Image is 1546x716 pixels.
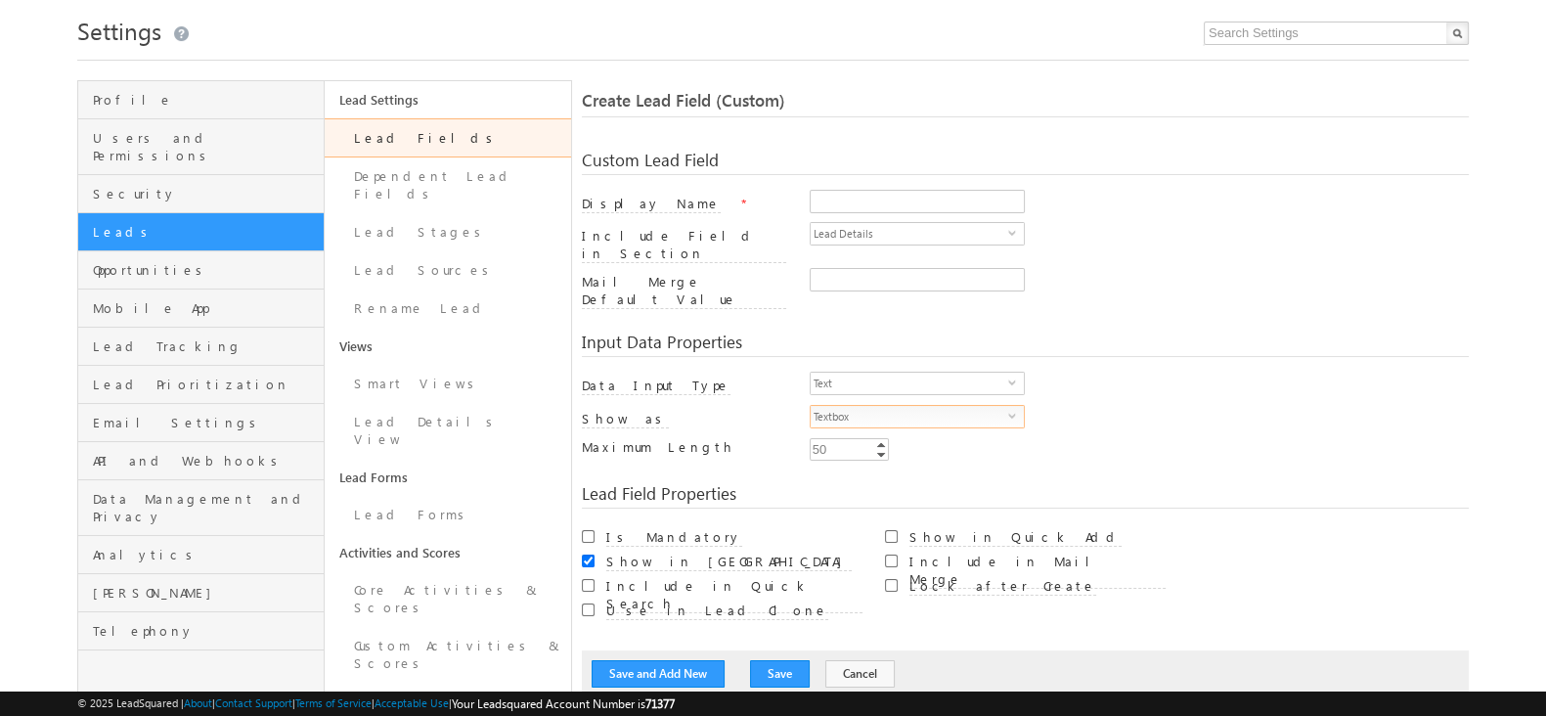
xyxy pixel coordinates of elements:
[78,442,324,480] a: API and Webhooks
[1008,228,1024,237] span: select
[93,299,319,317] span: Mobile App
[78,251,324,290] a: Opportunities
[325,157,571,213] a: Dependent Lead Fields
[93,622,319,640] span: Telephony
[592,660,725,688] button: Save and Add New
[375,696,449,709] a: Acceptable Use
[325,328,571,365] a: Views
[825,660,895,688] button: Cancel
[873,439,889,449] a: Increment
[93,584,319,602] span: [PERSON_NAME]
[582,438,786,456] label: Maximum Length
[325,571,571,627] a: Core Activities & Scores
[78,574,324,612] a: [PERSON_NAME]
[582,410,669,428] label: Show as
[77,694,675,713] span: © 2025 LeadSquared | | | | |
[93,223,319,241] span: Leads
[78,612,324,650] a: Telephony
[325,496,571,534] a: Lead Forms
[606,595,862,611] a: Include in Quick Search
[325,403,571,459] a: Lead Details View
[325,290,571,328] a: Rename Lead
[582,485,1469,509] div: Lead Field Properties
[77,15,161,46] span: Settings
[606,553,852,569] a: Show in [GEOGRAPHIC_DATA]
[606,528,742,547] label: Is Mandatory
[93,261,319,279] span: Opportunities
[325,459,571,496] a: Lead Forms
[78,81,324,119] a: Profile
[93,452,319,470] span: API and Webhooks
[909,528,1122,547] label: Show in Quick Add
[325,251,571,290] a: Lead Sources
[909,577,1096,596] label: Lock after Create
[78,404,324,442] a: Email Settings
[452,696,675,711] span: Your Leadsquared Account Number is
[810,438,830,461] div: 50
[909,570,1166,587] a: Include in Mail Merge
[184,696,212,709] a: About
[750,660,810,688] button: Save
[606,553,852,571] label: Show in [GEOGRAPHIC_DATA]
[93,376,319,393] span: Lead Prioritization
[582,377,730,395] label: Data Input Type
[78,536,324,574] a: Analytics
[811,223,1008,245] span: Lead Details
[93,414,319,431] span: Email Settings
[606,602,828,618] a: Use in Lead Clone
[325,118,571,157] a: Lead Fields
[295,696,372,709] a: Terms of Service
[1204,22,1469,45] input: Search Settings
[582,245,786,261] a: Include Field in Section
[78,175,324,213] a: Security
[606,528,742,545] a: Is Mandatory
[1008,411,1024,420] span: select
[78,213,324,251] a: Leads
[582,195,721,213] label: Display Name
[582,291,786,307] a: Mail Merge Default Value
[645,696,675,711] span: 71377
[606,602,828,620] label: Use in Lead Clone
[582,89,785,112] span: Create Lead Field (Custom)
[582,195,736,211] a: Display Name
[93,91,319,109] span: Profile
[325,534,571,571] a: Activities and Scores
[78,119,324,175] a: Users and Permissions
[93,337,319,355] span: Lead Tracking
[93,129,319,164] span: Users and Permissions
[325,365,571,403] a: Smart Views
[325,627,571,683] a: Custom Activities & Scores
[78,290,324,328] a: Mobile App
[93,490,319,525] span: Data Management and Privacy
[93,546,319,563] span: Analytics
[873,449,889,460] a: Decrement
[215,696,292,709] a: Contact Support
[93,185,319,202] span: Security
[582,334,1469,357] div: Input Data Properties
[78,366,324,404] a: Lead Prioritization
[78,328,324,366] a: Lead Tracking
[582,152,1469,175] div: Custom Lead Field
[582,273,786,309] label: Mail Merge Default Value
[811,406,1008,427] span: Textbox
[909,577,1096,594] a: Lock after Create
[582,377,730,393] a: Data Input Type
[606,577,862,613] label: Include in Quick Search
[909,528,1122,545] a: Show in Quick Add
[909,553,1166,589] label: Include in Mail Merge
[811,373,1008,394] span: Text
[1008,378,1024,386] span: select
[325,81,571,118] a: Lead Settings
[78,480,324,536] a: Data Management and Privacy
[325,213,571,251] a: Lead Stages
[582,410,669,426] a: Show as
[582,227,786,263] label: Include Field in Section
